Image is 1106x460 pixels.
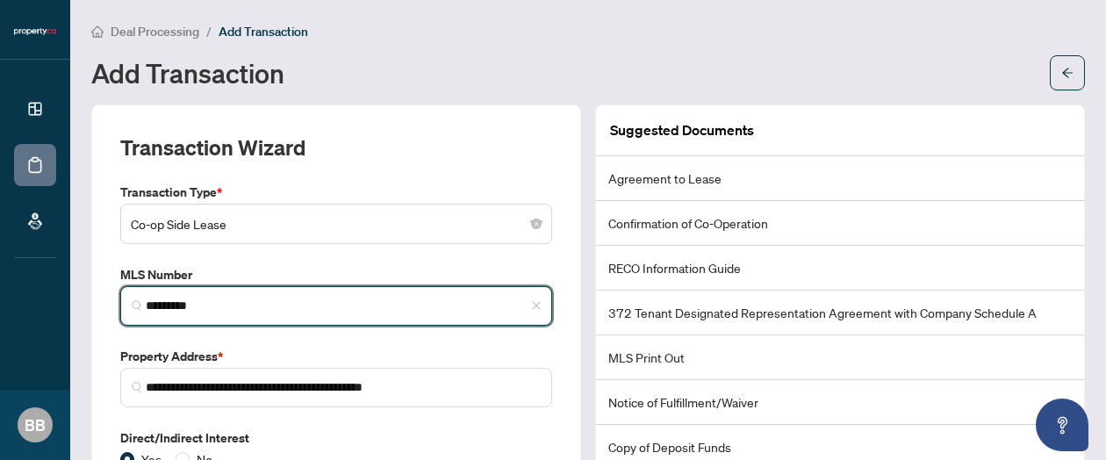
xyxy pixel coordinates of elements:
article: Suggested Documents [610,119,754,141]
img: logo [14,26,56,37]
span: BB [25,413,46,437]
h1: Add Transaction [91,59,284,87]
label: MLS Number [120,265,552,284]
li: Confirmation of Co-Operation [596,201,1084,246]
span: Co-op Side Lease [131,207,542,241]
label: Direct/Indirect Interest [120,428,552,448]
li: 372 Tenant Designated Representation Agreement with Company Schedule A [596,291,1084,335]
button: Open asap [1036,399,1088,451]
span: close [531,300,542,311]
span: Deal Processing [111,24,199,40]
span: Add Transaction [219,24,308,40]
li: RECO Information Guide [596,246,1084,291]
li: / [206,21,212,41]
li: Agreement to Lease [596,156,1084,201]
span: arrow-left [1061,67,1074,79]
li: Notice of Fulfillment/Waiver [596,380,1084,425]
label: Transaction Type [120,183,552,202]
h2: Transaction Wizard [120,133,305,162]
span: home [91,25,104,38]
span: close-circle [531,219,542,229]
li: MLS Print Out [596,335,1084,380]
img: search_icon [132,300,142,311]
img: search_icon [132,382,142,392]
